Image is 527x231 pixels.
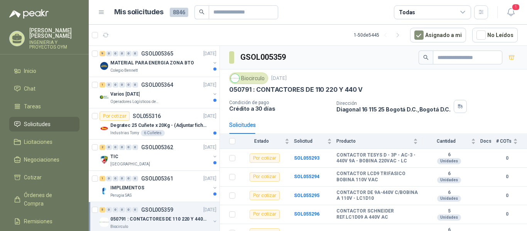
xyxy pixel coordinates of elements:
a: Tareas [9,99,79,114]
a: Remisiones [9,214,79,229]
span: # COTs [496,138,512,144]
span: search [199,9,204,15]
p: IMPLEMENTOS [110,184,144,192]
img: Company Logo [100,124,109,133]
p: Operadores Logísticos del Caribe [110,99,159,105]
div: Por cotizar [250,172,280,182]
p: [DATE] [203,113,216,120]
div: 0 [119,207,125,212]
p: Degratec 25 Cuñete x 20Kg - (Adjuntar ficha técnica) [110,122,206,129]
h1: Mis solicitudes [114,7,164,18]
a: 5 0 0 0 0 0 GSOL005359[DATE] Company Logo050791 : CONTACTORES DE 110 220 Y 440 VBiocirculo [100,205,218,230]
a: SOL055293 [294,155,319,161]
p: [DATE] [203,206,216,214]
p: Colegio Bennett [110,67,138,74]
div: Unidades [437,214,461,221]
div: 0 [113,176,118,181]
div: Por cotizar [250,153,280,163]
button: 1 [504,5,518,19]
p: Dirección [336,101,451,106]
span: 8846 [170,8,188,17]
p: Varios [DATE] [110,91,140,98]
div: 0 [113,51,118,56]
div: 0 [106,82,112,88]
div: 1 - 50 de 5445 [354,29,404,41]
div: Todas [399,8,415,17]
th: Producto [336,134,422,149]
div: 0 [106,145,112,150]
span: Chat [24,84,35,93]
div: 0 [113,82,118,88]
div: 0 [126,82,132,88]
p: SOL055316 [133,113,161,119]
p: [DATE] [203,81,216,89]
div: Unidades [437,158,461,164]
button: No Leídos [472,28,518,42]
p: [DATE] [203,175,216,182]
p: Diagonal 16 115 25 Bogotá D.C. , Bogotá D.C. [336,106,451,113]
span: 1 [512,3,520,11]
img: Company Logo [100,155,109,164]
div: 9 [100,51,105,56]
div: 0 [132,51,138,56]
p: TIC [110,153,118,160]
b: 0 [496,173,518,180]
a: SOL055296 [294,211,319,217]
h3: GSOL005359 [240,51,287,63]
a: SOL055295 [294,193,319,198]
a: Solicitudes [9,117,79,132]
a: Por cotizarSOL055316[DATE] Company LogoDegratec 25 Cuñete x 20Kg - (Adjuntar ficha técnica)Indust... [89,108,220,140]
span: Negociaciones [24,155,59,164]
p: [DATE] [203,144,216,151]
a: 1 0 0 0 0 0 GSOL005361[DATE] Company LogoIMPLEMENTOSPerugia SAS [100,174,218,199]
span: Tareas [24,102,41,111]
b: 6 [422,171,476,177]
a: SOL055294 [294,174,319,179]
img: Company Logo [231,74,239,83]
p: Biocirculo [110,224,128,230]
div: 0 [119,176,125,181]
img: Company Logo [100,61,109,71]
b: 6 [422,152,476,158]
img: Company Logo [100,218,109,227]
p: [DATE] [271,75,287,82]
b: CONTACTOR TESYS D - 3P - AC-3 - 440V 9A - BOBINA 220VAC - LC [336,152,418,164]
p: 050791 : CONTACTORES DE 110 220 Y 440 V [229,86,363,94]
div: 0 [119,82,125,88]
a: Inicio [9,64,79,78]
b: 6 [422,190,476,196]
a: Órdenes de Compra [9,188,79,211]
p: GSOL005365 [141,51,173,56]
div: Por cotizar [250,191,280,200]
p: [GEOGRAPHIC_DATA] [110,161,150,167]
div: 0 [106,207,112,212]
p: Industrias Tomy [110,130,139,136]
th: Solicitud [294,134,336,149]
a: Licitaciones [9,135,79,149]
a: 1 0 0 0 0 0 GSOL005364[DATE] Company LogoVarios [DATE]Operadores Logísticos del Caribe [100,80,218,105]
div: Solicitudes [229,121,256,129]
p: MATERIAL PARA ENERGIA ZONA BTO [110,59,194,67]
div: 6 Cuñetes [141,130,165,136]
a: 2 0 0 0 0 0 GSOL005362[DATE] Company LogoTIC[GEOGRAPHIC_DATA] [100,143,218,167]
img: Company Logo [100,93,109,102]
span: Órdenes de Compra [24,191,72,208]
p: [DATE] [203,50,216,57]
span: Estado [240,138,283,144]
b: 5 [422,208,476,214]
th: Docs [480,134,496,149]
div: 0 [126,145,132,150]
p: Condición de pago [229,100,330,105]
a: Cotizar [9,170,79,185]
div: 0 [132,145,138,150]
span: search [423,55,429,60]
p: GSOL005364 [141,82,173,88]
p: Perugia SAS [110,192,132,199]
img: Company Logo [100,186,109,196]
div: Por cotizar [250,210,280,219]
a: Negociaciones [9,152,79,167]
div: 5 [100,207,105,212]
div: 0 [119,51,125,56]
